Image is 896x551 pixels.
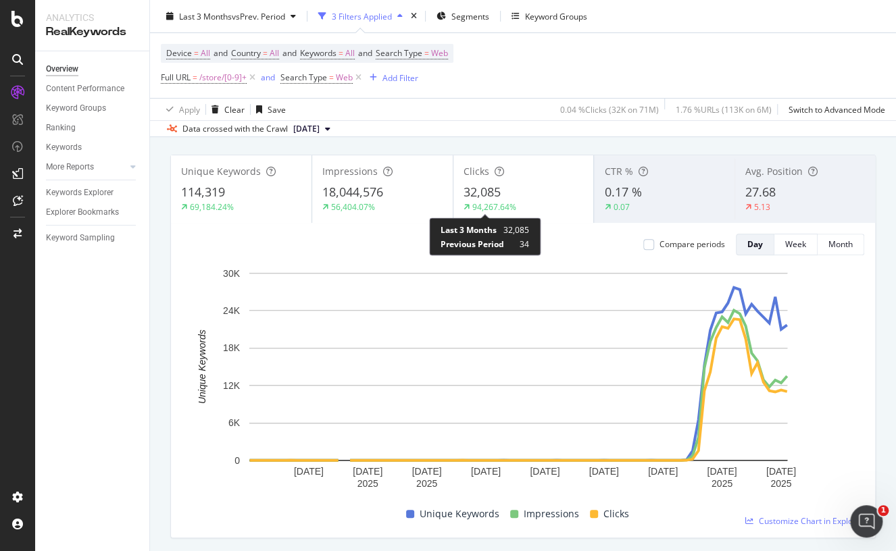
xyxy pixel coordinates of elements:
div: 0.07 [613,201,629,213]
span: = [339,47,343,59]
div: 56,404.07% [331,201,375,213]
div: 94,267.64% [472,201,516,213]
div: Compare periods [659,238,725,250]
span: Unique Keywords [181,165,261,178]
div: Add Filter [382,72,418,83]
div: Overview [46,62,78,76]
span: 1 [878,505,889,516]
span: Search Type [376,47,422,59]
button: Week [774,234,818,255]
span: /store/[0-9]+ [199,68,247,87]
text: [DATE] [294,466,324,477]
div: RealKeywords [46,24,139,40]
a: Keywords [46,140,140,155]
button: [DATE] [288,121,336,137]
div: 69,184.24% [190,201,234,213]
a: Overview [46,62,140,76]
span: Impressions [322,165,378,178]
div: Switch to Advanced Mode [789,103,885,115]
span: Segments [451,10,489,22]
span: Keywords [300,47,337,59]
div: Analytics [46,11,139,24]
div: 5.13 [754,201,770,213]
div: 3 Filters Applied [332,10,392,22]
div: Ranking [46,121,76,135]
span: = [329,72,334,83]
div: More Reports [46,160,94,174]
button: and [261,71,275,84]
div: Keywords [46,140,82,155]
svg: A chart. [182,266,854,501]
a: More Reports [46,160,126,174]
span: All [270,44,279,63]
div: Apply [179,103,200,115]
span: Web [431,44,448,63]
div: Content Performance [46,82,124,96]
text: 2025 [770,478,791,489]
button: Apply [161,99,200,120]
span: All [345,44,355,63]
text: [DATE] [412,466,442,477]
span: All [201,44,210,63]
span: and [214,47,228,59]
text: 0 [234,454,240,465]
span: = [263,47,268,59]
text: [DATE] [471,466,501,477]
div: Keyword Groups [46,101,106,115]
text: [DATE] [530,466,559,477]
text: [DATE] [707,466,737,477]
text: [DATE] [353,466,382,477]
a: Ranking [46,121,140,135]
span: = [424,47,429,59]
div: 1.76 % URLs ( 113K on 6M ) [676,103,772,115]
span: Last 3 Months [441,224,497,235]
text: 2025 [712,478,732,489]
text: [DATE] [648,466,678,477]
span: 0.17 % [604,184,641,200]
text: 6K [228,417,241,428]
button: Month [818,234,864,255]
text: 12K [223,380,241,391]
span: and [358,47,372,59]
span: 32,085 [503,224,529,235]
span: = [193,72,197,83]
button: Keyword Groups [506,5,593,27]
button: Add Filter [364,70,418,86]
span: 34 [520,238,529,250]
div: Month [828,238,853,250]
div: and [261,72,275,83]
span: 18,044,576 [322,184,383,200]
button: Save [251,99,286,120]
text: [DATE] [589,466,619,477]
a: Keyword Groups [46,101,140,115]
span: Country [231,47,261,59]
text: [DATE] [766,466,796,477]
span: Impressions [524,506,579,522]
span: vs Prev. Period [232,10,285,22]
text: 18K [223,342,241,353]
button: Clear [206,99,245,120]
iframe: Intercom live chat [850,505,882,537]
span: 27.68 [745,184,776,200]
span: Search Type [280,72,327,83]
button: Day [736,234,774,255]
div: Save [268,103,286,115]
text: 30K [223,267,241,278]
a: Customize Chart in Explorer [745,515,864,527]
span: 32,085 [464,184,501,200]
span: Full URL [161,72,191,83]
span: Unique Keywords [420,506,499,522]
span: 2025 Mar. 28th [293,123,320,135]
text: 2025 [357,478,378,489]
a: Content Performance [46,82,140,96]
span: and [282,47,297,59]
div: 0.04 % Clicks ( 32K on 71M ) [560,103,659,115]
span: Clicks [464,165,489,178]
div: Day [747,238,763,250]
span: Customize Chart in Explorer [759,515,864,527]
a: Keywords Explorer [46,186,140,200]
span: Avg. Position [745,165,803,178]
text: 24K [223,305,241,316]
div: Data crossed with the Crawl [182,123,288,135]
